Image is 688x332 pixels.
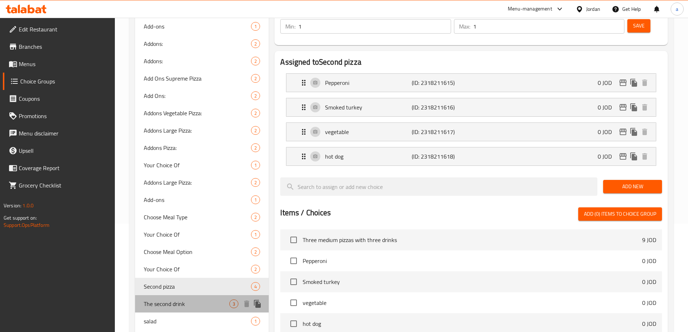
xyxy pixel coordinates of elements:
p: 0 JOD [642,256,656,265]
span: 1 [251,162,260,169]
span: 1 [251,231,260,238]
p: 9 JOD [642,236,656,244]
span: Save [633,21,645,30]
div: Choices [251,178,260,187]
div: Choices [251,74,260,83]
span: 2 [251,249,260,255]
span: Addons Pizza: [144,143,251,152]
span: 1 [251,318,260,325]
span: a [676,5,678,13]
div: Add Ons Supreme Pizza2 [135,70,269,87]
div: Choices [251,22,260,31]
div: Addons Large Pizza:2 [135,122,269,139]
span: Select choice [286,274,301,289]
span: 2 [251,145,260,151]
span: 3 [230,301,238,307]
a: Choice Groups [3,73,115,90]
span: salad [144,317,251,325]
span: Second pizza [144,282,251,291]
div: Expand [286,74,656,92]
span: Smoked turkey [303,277,642,286]
span: Edit Restaurant [19,25,109,34]
a: Coupons [3,90,115,107]
p: (ID: 2318211617) [412,128,470,136]
li: Expand [280,144,662,169]
div: Expand [286,98,656,116]
p: 0 JOD [642,277,656,286]
div: Choices [251,282,260,291]
div: Choices [251,57,260,65]
span: vegetable [303,298,642,307]
span: 2 [251,179,260,186]
li: Expand [280,70,662,95]
a: Menu disclaimer [3,125,115,142]
p: Max: [459,22,470,31]
p: Smoked turkey [325,103,411,112]
span: Branches [19,42,109,51]
span: Upsell [19,146,109,155]
div: Choices [251,126,260,135]
div: Second pizza4 [135,278,269,295]
span: Choose Meal Option [144,247,251,256]
a: Upsell [3,142,115,159]
a: Promotions [3,107,115,125]
span: Select choice [286,253,301,268]
button: delete [241,298,252,309]
div: Choose Meal Option2 [135,243,269,260]
li: Expand [280,95,662,120]
span: 2 [251,110,260,117]
span: Addons Vegetable Pizza: [144,109,251,117]
div: Choices [229,299,238,308]
div: Your Choice Of1 [135,156,269,174]
p: 0 JOD [598,152,618,161]
p: hot dog [325,152,411,161]
div: Choices [251,230,260,239]
a: Coverage Report [3,159,115,177]
span: Select choice [286,295,301,310]
span: Add (0) items to choice group [584,210,656,219]
span: Your Choice Of [144,265,251,273]
span: 2 [251,75,260,82]
p: (ID: 2318211615) [412,78,470,87]
div: Choices [251,39,260,48]
button: duplicate [628,102,639,113]
button: delete [639,77,650,88]
div: Add-ons1 [135,18,269,35]
div: Choices [251,91,260,100]
span: Addons Large Pizza: [144,126,251,135]
button: delete [639,102,650,113]
span: 2 [251,92,260,99]
span: Grocery Checklist [19,181,109,190]
p: 0 JOD [598,103,618,112]
div: Addons Large Pizza:2 [135,174,269,191]
span: Select choice [286,232,301,247]
span: Addons: [144,57,251,65]
div: Choices [251,317,260,325]
span: Version: [4,201,21,210]
span: Coupons [19,94,109,103]
span: 2 [251,127,260,134]
span: Coverage Report [19,164,109,172]
div: Expand [286,147,656,165]
span: Add Ons Supreme Pizza [144,74,251,83]
li: Expand [280,120,662,144]
span: Select choice [286,316,301,331]
button: Add (0) items to choice group [578,207,662,221]
div: Add-ons1 [135,191,269,208]
div: Add Ons:2 [135,87,269,104]
span: 4 [251,283,260,290]
div: Addons:2 [135,52,269,70]
p: vegetable [325,128,411,136]
button: delete [639,151,650,162]
div: Expand [286,123,656,141]
a: Menus [3,55,115,73]
span: The second drink [144,299,230,308]
div: Addons Pizza:2 [135,139,269,156]
button: edit [618,77,628,88]
p: (ID: 2318211616) [412,103,470,112]
h2: Assigned to Second pizza [280,57,662,68]
a: Edit Restaurant [3,21,115,38]
button: edit [618,151,628,162]
p: 0 JOD [642,319,656,328]
span: Three medium pizzas with three drinks [303,236,642,244]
